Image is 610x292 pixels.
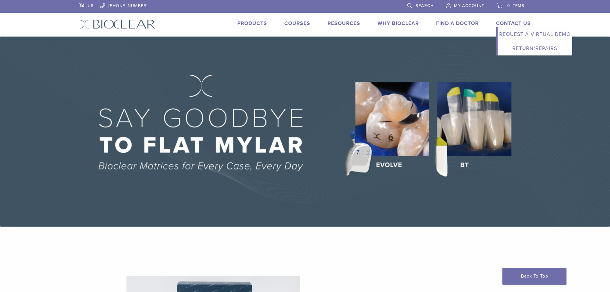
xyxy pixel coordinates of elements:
[498,27,572,41] a: Request a Virtual Demo
[498,41,572,55] a: Return/Repairs
[496,20,531,27] a: Contact Us
[502,268,566,285] a: Back To Top
[454,3,484,8] span: My Account
[507,3,525,8] span: 0 items
[79,20,155,29] img: Bioclear
[416,3,434,8] span: Search
[237,20,267,27] a: Products
[378,20,419,27] a: Why Bioclear
[436,20,479,27] a: Find A Doctor
[328,20,360,27] a: Resources
[284,20,310,27] a: Courses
